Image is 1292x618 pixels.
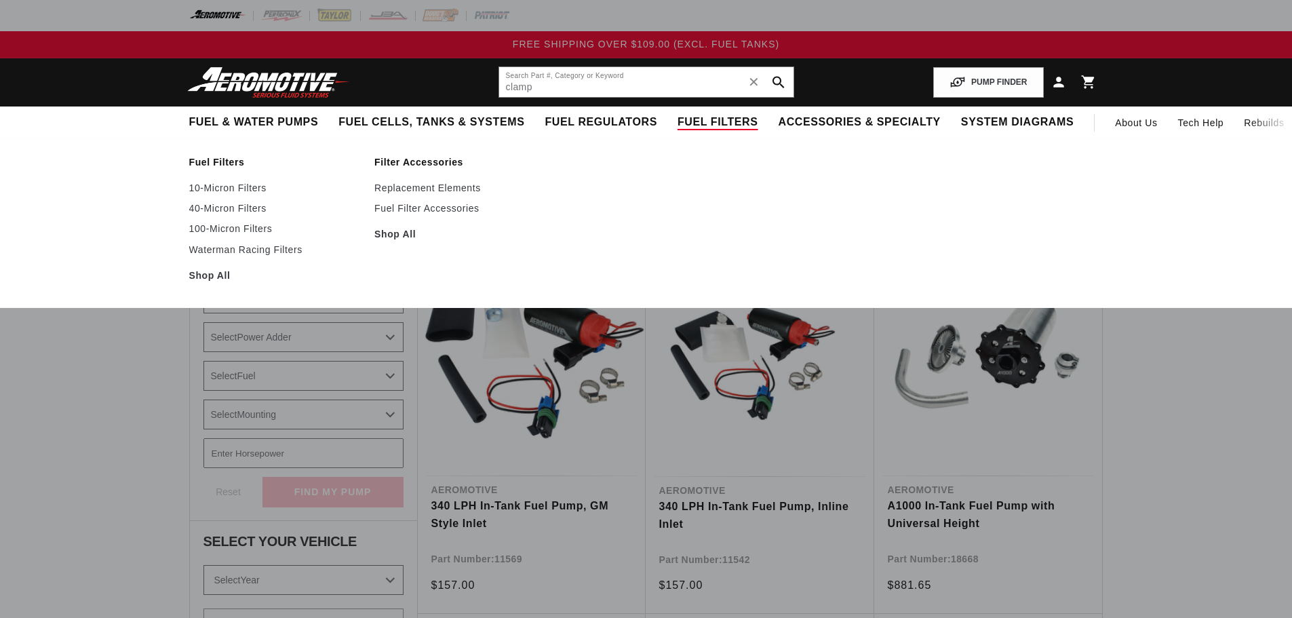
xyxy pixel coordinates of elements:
span: Fuel & Water Pumps [189,115,319,130]
span: ✕ [748,71,760,93]
summary: Fuel & Water Pumps [179,107,329,138]
summary: Fuel Cells, Tanks & Systems [328,107,534,138]
a: Filter Accessories [374,156,547,168]
a: Shop All [374,228,547,240]
select: Year [203,565,404,595]
select: Fuel [203,361,404,391]
span: Fuel Filters [678,115,758,130]
a: About Us [1105,107,1167,139]
span: Tech Help [1178,115,1224,130]
img: Aeromotive [184,66,353,98]
a: Shop All [189,269,361,282]
input: Enter Horsepower [203,438,404,468]
summary: Fuel Filters [667,107,768,138]
span: About Us [1115,117,1157,128]
a: Fuel Filter Accessories [374,202,547,214]
span: Accessories & Specialty [779,115,941,130]
span: FREE SHIPPING OVER $109.00 (EXCL. FUEL TANKS) [513,39,779,50]
input: Search by Part Number, Category or Keyword [499,67,794,97]
summary: Accessories & Specialty [768,107,951,138]
span: System Diagrams [961,115,1074,130]
summary: Tech Help [1168,107,1234,139]
span: Rebuilds [1244,115,1284,130]
a: 100-Micron Filters [189,223,361,235]
button: PUMP FINDER [933,67,1043,98]
span: Fuel Regulators [545,115,657,130]
select: Mounting [203,400,404,429]
summary: Fuel Regulators [534,107,667,138]
a: Waterman Racing Filters [189,244,361,256]
a: Fuel Filters [189,156,361,168]
a: Replacement Elements [374,182,547,194]
button: search button [764,67,794,97]
summary: System Diagrams [951,107,1084,138]
div: Select Your Vehicle [203,535,404,552]
span: Fuel Cells, Tanks & Systems [338,115,524,130]
select: Power Adder [203,322,404,352]
a: 340 LPH In-Tank Fuel Pump, Inline Inlet [659,498,861,533]
a: 40-Micron Filters [189,202,361,214]
a: A1000 In-Tank Fuel Pump with Universal Height [888,497,1089,532]
a: 340 LPH In-Tank Fuel Pump, GM Style Inlet [431,497,632,532]
a: 10-Micron Filters [189,182,361,194]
